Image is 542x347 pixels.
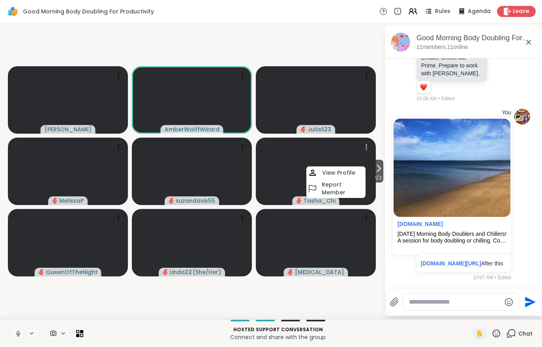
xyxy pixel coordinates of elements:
span: audio-muted [169,198,174,203]
a: [DOMAIN_NAME][URL] [421,260,481,267]
span: audio-muted [163,269,168,275]
span: Agenda [468,7,491,15]
span: Leave [513,7,529,15]
span: Edited [441,95,455,102]
button: Send [520,293,538,311]
span: audio-muted [52,198,58,203]
span: Chat [518,330,533,338]
span: 10:08 AM [416,95,437,102]
span: • [495,274,496,281]
span: QueenOfTheNight [46,268,98,276]
span: 1 / 2 [373,173,383,183]
img: https://sharewell-space-live.sfo3.digitaloceanspaces.com/user-generated/9a5601ee-7e1f-42be-b53e-4... [514,109,530,125]
h4: Report Member [322,181,364,196]
textarea: Type your message [409,298,501,306]
span: Good Morning Body Doubling For Productivity [23,7,154,15]
button: 1/2 [373,160,383,183]
span: audio-muted [39,269,44,275]
span: [PERSON_NAME] [45,125,92,133]
span: [MEDICAL_DATA] [295,268,344,276]
span: Edited [498,274,511,281]
img: Good Morning Body Doubling For Productivity, Oct 07 [391,33,410,52]
span: ✋ [476,329,484,338]
img: Tuesday Morning Body Doublers and Chillers! [394,119,510,217]
span: • [438,95,440,102]
span: suzandavis55 [176,197,215,205]
span: AmberWolffWizard [165,125,219,133]
p: After this [421,259,506,267]
span: 10:07 AM [473,274,493,281]
span: JuliaS23 [308,125,331,133]
div: Good Morning Body Doubling For Productivity, [DATE] [416,33,536,43]
span: Linda22 [170,268,192,276]
a: Attachment [398,221,443,227]
button: Reactions: love [419,84,428,90]
span: ( She/Her ) [193,268,221,276]
div: Reaction list [417,81,431,93]
span: MelissaP [59,197,84,205]
p: Hosted support conversation [88,326,468,333]
span: Rules [435,7,450,15]
button: Emoji picker [504,297,514,307]
div: A session for body doubling or chilling. Come work on whatever tasks you have! Just want company ... [398,237,506,244]
span: audio-muted [300,127,306,132]
span: audio-muted [288,269,293,275]
p: 11 members, 11 online [416,43,468,51]
span: audio-muted [296,198,302,203]
div: [DATE] Morning Body Doublers and Chillers! [398,231,506,237]
h4: View Profile [322,169,355,177]
p: Connect and share with the group [88,333,468,341]
span: Tasha_Chi [304,197,336,205]
h4: You [502,109,511,117]
img: ShareWell Logomark [6,5,20,18]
